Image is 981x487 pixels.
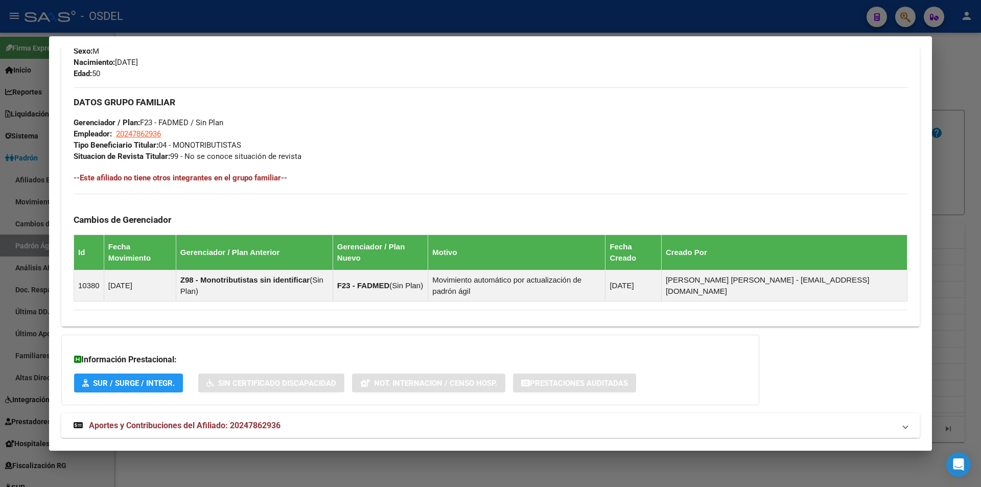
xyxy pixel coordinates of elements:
[337,281,390,290] strong: F23 - FADMED
[74,118,223,127] span: F23 - FADMED / Sin Plan
[218,379,336,388] span: Sin Certificado Discapacidad
[74,235,104,270] th: Id
[530,379,628,388] span: Prestaciones Auditadas
[176,235,333,270] th: Gerenciador / Plan Anterior
[74,172,907,183] h4: --Este afiliado no tiene otros integrantes en el grupo familiar--
[74,141,158,150] strong: Tipo Beneficiario Titular:
[74,374,183,392] button: SUR / SURGE / INTEGR.
[89,421,281,430] span: Aportes y Contribuciones del Afiliado: 20247862936
[74,129,112,138] strong: Empleador:
[74,58,138,67] span: [DATE]
[605,270,661,301] td: [DATE]
[946,452,971,477] div: Open Intercom Messenger
[93,379,175,388] span: SUR / SURGE / INTEGR.
[74,214,907,225] h3: Cambios de Gerenciador
[374,379,497,388] span: Not. Internacion / Censo Hosp.
[104,235,176,270] th: Fecha Movimiento
[74,270,104,301] td: 10380
[104,270,176,301] td: [DATE]
[180,275,310,284] strong: Z98 - Monotributistas sin identificar
[116,129,161,138] span: 20247862936
[661,235,907,270] th: Creado Por
[333,235,428,270] th: Gerenciador / Plan Nuevo
[605,235,661,270] th: Fecha Creado
[428,270,605,301] td: Movimiento automático por actualización de padrón ágil
[176,270,333,301] td: ( )
[74,152,301,161] span: 99 - No se conoce situación de revista
[74,152,170,161] strong: Situacion de Revista Titular:
[74,69,100,78] span: 50
[74,97,907,108] h3: DATOS GRUPO FAMILIAR
[661,270,907,301] td: [PERSON_NAME] [PERSON_NAME] - [EMAIL_ADDRESS][DOMAIN_NAME]
[333,270,428,301] td: ( )
[428,235,605,270] th: Motivo
[392,281,421,290] span: Sin Plan
[61,413,920,438] mat-expansion-panel-header: Aportes y Contribuciones del Afiliado: 20247862936
[74,47,99,56] span: M
[74,58,115,67] strong: Nacimiento:
[74,118,140,127] strong: Gerenciador / Plan:
[198,374,344,392] button: Sin Certificado Discapacidad
[180,275,323,295] span: Sin Plan
[74,47,92,56] strong: Sexo:
[74,141,241,150] span: 04 - MONOTRIBUTISTAS
[513,374,636,392] button: Prestaciones Auditadas
[74,69,92,78] strong: Edad:
[74,354,746,366] h3: Información Prestacional:
[352,374,505,392] button: Not. Internacion / Censo Hosp.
